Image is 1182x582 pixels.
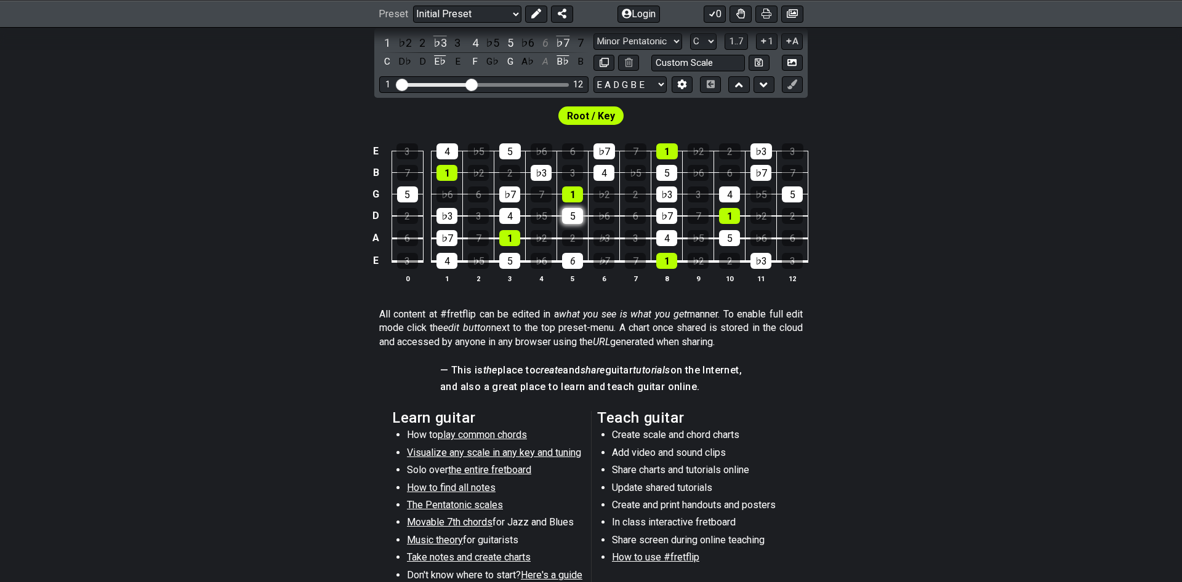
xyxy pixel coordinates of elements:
button: Print [755,5,778,22]
div: ♭6 [531,253,552,269]
div: ♭3 [656,186,677,202]
div: 4 [719,186,740,202]
div: ♭2 [468,165,489,181]
div: 6 [625,208,646,224]
div: 3 [782,253,803,269]
div: 2 [625,186,646,202]
div: 7 [782,165,803,181]
em: create [536,364,563,376]
div: 5 [782,186,803,202]
div: ♭3 [750,253,771,269]
p: All content at #fretflip can be edited in a manner. To enable full edit mode click the next to th... [379,308,803,349]
div: 4 [499,208,520,224]
div: ♭6 [531,143,552,159]
div: 7 [625,143,646,159]
th: 2 [463,272,494,285]
div: ♭7 [436,230,457,246]
th: 5 [557,272,589,285]
div: 5 [499,253,520,269]
div: 6 [562,143,584,159]
button: Store user defined scale [749,55,770,71]
div: 4 [436,253,457,269]
em: URL [593,336,610,348]
span: First enable full edit mode to edit [567,107,615,125]
div: toggle scale degree [432,34,448,51]
div: 7 [397,165,418,181]
button: Toggle Dexterity for all fretkits [730,5,752,22]
div: 3 [625,230,646,246]
div: toggle scale degree [555,34,571,51]
button: 1 [756,33,777,50]
td: B [369,162,384,183]
button: Toggle horizontal chord view [700,76,721,93]
em: what you see is what you get [559,308,688,320]
div: 2 [719,253,740,269]
div: toggle pitch class [502,54,518,70]
div: ♭5 [625,165,646,181]
div: ♭7 [750,165,771,181]
div: 7 [625,253,646,269]
div: ♭5 [750,186,771,202]
th: 11 [746,272,777,285]
div: 5 [719,230,740,246]
li: Share screen during online teaching [612,533,787,551]
div: 7 [468,230,489,246]
div: 1 [385,79,390,90]
div: 6 [468,186,489,202]
div: ♭7 [656,208,677,224]
div: ♭3 [531,165,552,181]
th: 1 [432,272,463,285]
div: ♭5 [531,208,552,224]
button: A [781,33,803,50]
select: Preset [413,5,521,22]
select: Scale [593,33,682,50]
li: for guitarists [407,533,582,551]
span: How to use #fretflip [612,551,699,563]
div: 2 [782,208,803,224]
td: D [369,205,384,227]
div: toggle pitch class [379,54,395,70]
li: Add video and sound clips [612,446,787,463]
div: 7 [531,186,552,202]
div: 4 [593,165,614,181]
em: the [483,364,497,376]
div: toggle scale degree [573,34,589,51]
h2: Learn guitar [392,411,585,425]
div: ♭2 [593,186,614,202]
li: Solo over [407,463,582,480]
th: 9 [683,272,714,285]
span: play common chords [438,429,527,440]
td: E [369,141,384,162]
div: 6 [562,253,583,269]
div: toggle scale degree [379,34,395,51]
div: toggle scale degree [397,34,413,51]
span: Movable 7th chords [407,516,492,528]
button: Login [617,5,660,22]
div: ♭3 [593,230,614,246]
div: toggle pitch class [414,54,430,70]
div: 6 [782,230,803,246]
li: Share charts and tutorials online [612,463,787,480]
div: 2 [562,230,583,246]
em: edit button [443,322,491,333]
div: 2 [397,208,418,224]
td: A [369,227,384,250]
div: Visible fret range [379,76,589,93]
div: 2 [719,143,741,159]
div: 1 [656,143,678,159]
th: 10 [714,272,746,285]
div: toggle scale degree [414,34,430,51]
button: Create image [781,5,803,22]
div: 1 [436,165,457,181]
th: 0 [392,272,423,285]
div: ♭6 [750,230,771,246]
div: ♭7 [499,186,520,202]
h4: and also a great place to learn and teach guitar online. [440,380,742,394]
div: 5 [397,186,418,202]
th: 8 [651,272,683,285]
div: toggle pitch class [537,54,553,70]
div: ♭7 [593,253,614,269]
div: toggle pitch class [573,54,589,70]
div: 1 [562,186,583,202]
div: 3 [562,165,583,181]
